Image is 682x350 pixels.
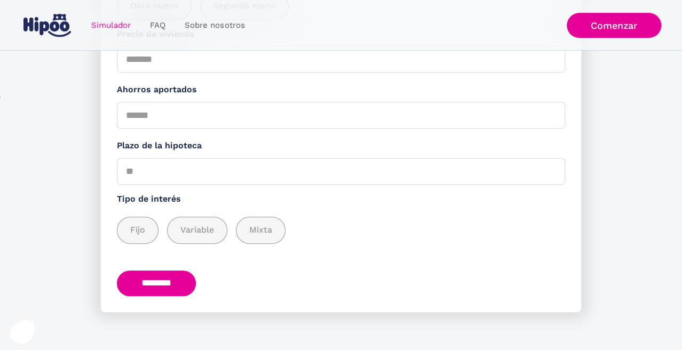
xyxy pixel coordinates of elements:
[175,15,254,36] a: Sobre nosotros
[117,193,565,206] label: Tipo de interés
[180,224,214,237] span: Variable
[130,224,145,237] span: Fijo
[140,15,175,36] a: FAQ
[21,10,73,41] a: home
[117,83,565,97] label: Ahorros aportados
[567,13,661,38] a: Comenzar
[117,139,565,153] label: Plazo de la hipoteca
[249,224,272,237] span: Mixta
[117,217,565,244] div: add_description_here
[82,15,140,36] a: Simulador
